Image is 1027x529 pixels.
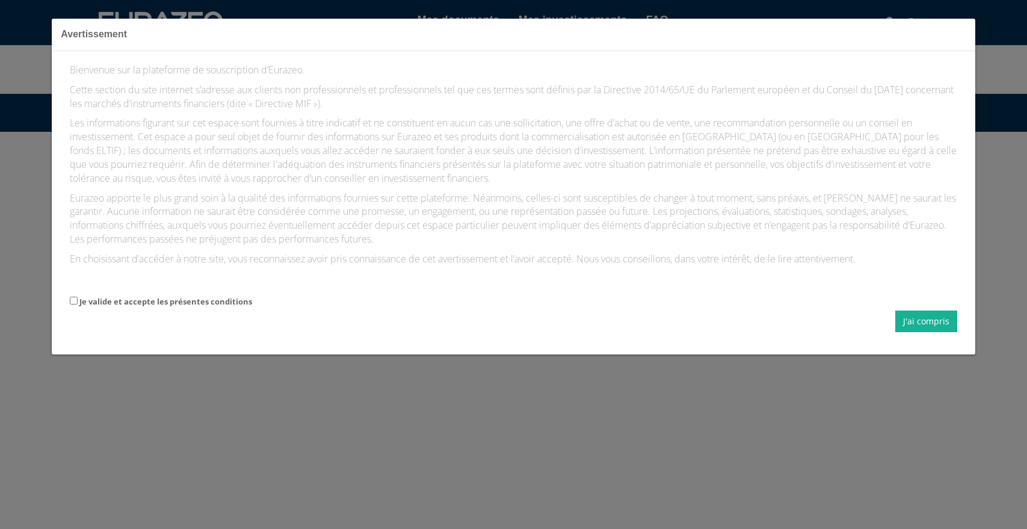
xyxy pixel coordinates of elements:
h3: Avertissement [61,28,966,42]
p: Les informations figurant sur cet espace sont fournies à titre indicatif et ne constituent en auc... [70,116,957,185]
button: J'ai compris [895,311,957,332]
label: Je valide et accepte les présentes conditions [79,296,252,308]
p: Eurazeo apporte le plus grand soin à la qualité des informations fournies sur cette plateforme. N... [70,191,957,246]
p: Bienvenue sur la plateforme de souscription d’Eurazeo. [70,63,957,77]
p: En choisissant d’accéder à notre site, vous reconnaissez avoir pris connaissance de cet avertisse... [70,252,957,266]
p: Cette section du site internet s’adresse aux clients non professionnels et professionnels tel que... [70,83,957,111]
